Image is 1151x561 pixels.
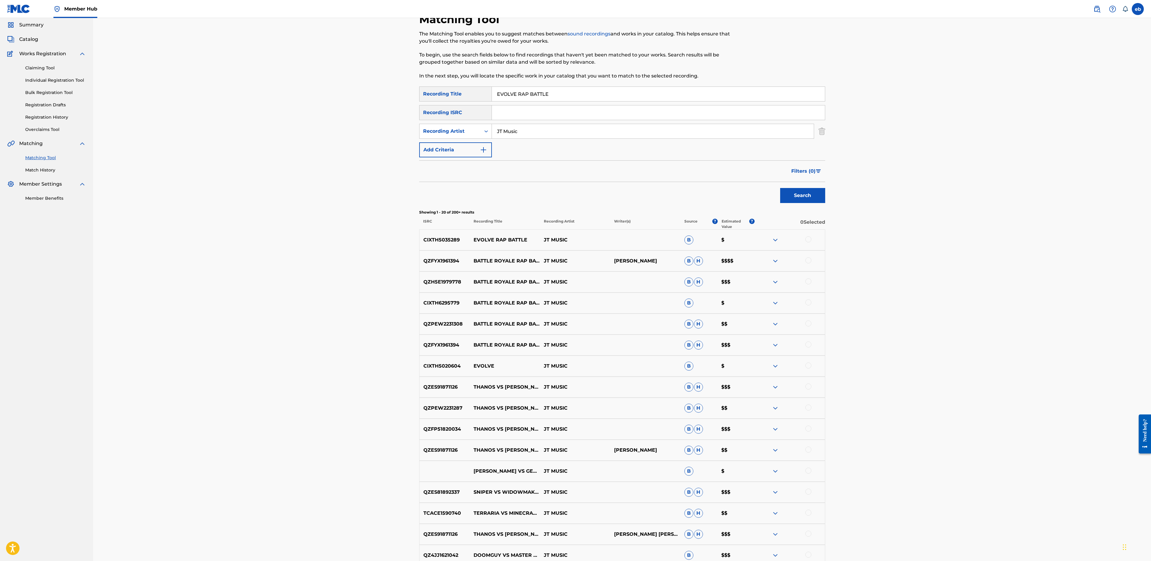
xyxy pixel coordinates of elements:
[420,531,470,538] p: QZES91871126
[480,146,487,153] img: 9d2ae6d4665cec9f34b9.svg
[540,219,610,229] p: Recording Artist
[419,142,492,157] button: Add Criteria
[722,219,749,229] p: Estimated Value
[684,467,693,476] span: B
[772,278,779,286] img: expand
[694,341,703,350] span: H
[470,299,540,307] p: BATTLE ROYALE RAP BATTLE ROYALE
[694,404,703,413] span: H
[694,383,703,392] span: H
[420,510,470,517] p: TCACE1590740
[7,36,38,43] a: CatalogCatalog
[470,341,540,349] p: BATTLE ROYALE RAP BATTLE ROYALE
[420,341,470,349] p: QZFYX1961394
[772,299,779,307] img: expand
[684,277,693,287] span: B
[419,86,825,206] form: Search Form
[7,50,15,57] img: Works Registration
[25,89,86,96] a: Bulk Registration Tool
[420,405,470,412] p: QZPEW2231287
[420,257,470,265] p: QZFYX1961394
[684,320,693,329] span: B
[540,320,610,328] p: JT MUSIC
[540,257,610,265] p: JT MUSIC
[717,510,755,517] p: $$
[540,384,610,391] p: JT MUSIC
[717,489,755,496] p: $$$
[684,425,693,434] span: B
[540,278,610,286] p: JT MUSIC
[540,362,610,370] p: JT MUSIC
[540,510,610,517] p: JT MUSIC
[470,531,540,538] p: THANOS VS [PERSON_NAME] RAP BATTLE
[470,362,540,370] p: EVOLVE
[819,124,825,139] img: Delete Criterion
[772,552,779,559] img: expand
[684,488,693,497] span: B
[419,219,470,229] p: ISRC
[540,405,610,412] p: JT MUSIC
[1123,538,1126,556] div: Drag
[772,405,779,412] img: expand
[717,531,755,538] p: $$$
[1109,5,1116,13] img: help
[25,195,86,202] a: Member Benefits
[717,447,755,454] p: $$
[717,341,755,349] p: $$$
[1134,410,1151,458] iframe: Resource Center
[684,404,693,413] span: B
[772,320,779,328] img: expand
[470,257,540,265] p: BATTLE ROYALE RAP BATTLE ROYALE
[772,362,779,370] img: expand
[470,552,540,559] p: DOOMGUY VS MASTER CHIEF RAP BATTLE
[419,72,732,80] p: In the next step, you will locate the specific work in your catalog that you want to match to the...
[772,341,779,349] img: expand
[1093,5,1101,13] img: search
[25,77,86,83] a: Individual Registration Tool
[717,320,755,328] p: $$
[420,320,470,328] p: QZPEW2231308
[7,5,30,13] img: MLC Logo
[568,31,610,37] a: sound recordings
[717,257,755,265] p: $$$$
[1121,532,1151,561] iframe: Chat Widget
[772,447,779,454] img: expand
[19,50,66,57] span: Works Registration
[772,236,779,244] img: expand
[420,426,470,433] p: QZFP51820034
[7,21,44,29] a: SummarySummary
[420,236,470,244] p: CIXTH5035289
[717,468,755,475] p: $
[1091,3,1103,15] a: Public Search
[717,236,755,244] p: $
[540,552,610,559] p: JT MUSIC
[420,552,470,559] p: QZ4JJ1621042
[717,405,755,412] p: $$
[772,257,779,265] img: expand
[694,488,703,497] span: H
[684,530,693,539] span: B
[7,140,15,147] img: Matching
[610,531,680,538] p: [PERSON_NAME] [PERSON_NAME]
[420,384,470,391] p: QZES91871126
[25,126,86,133] a: Overclaims Tool
[470,236,540,244] p: EVOLVE RAP BATTLE
[470,468,540,475] p: [PERSON_NAME] VS GENJI RAP BATTLE
[694,320,703,329] span: H
[64,5,97,12] span: Member Hub
[540,468,610,475] p: JT MUSIC
[79,180,86,188] img: expand
[25,114,86,120] a: Registration History
[7,21,14,29] img: Summary
[470,489,540,496] p: SNIPER VS WIDOWMAKER RAP BATTLE
[772,510,779,517] img: expand
[1107,3,1119,15] div: Help
[19,36,38,43] span: Catalog
[694,256,703,265] span: H
[420,447,470,454] p: QZES91871126
[7,36,14,43] img: Catalog
[717,278,755,286] p: $$$
[684,509,693,518] span: B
